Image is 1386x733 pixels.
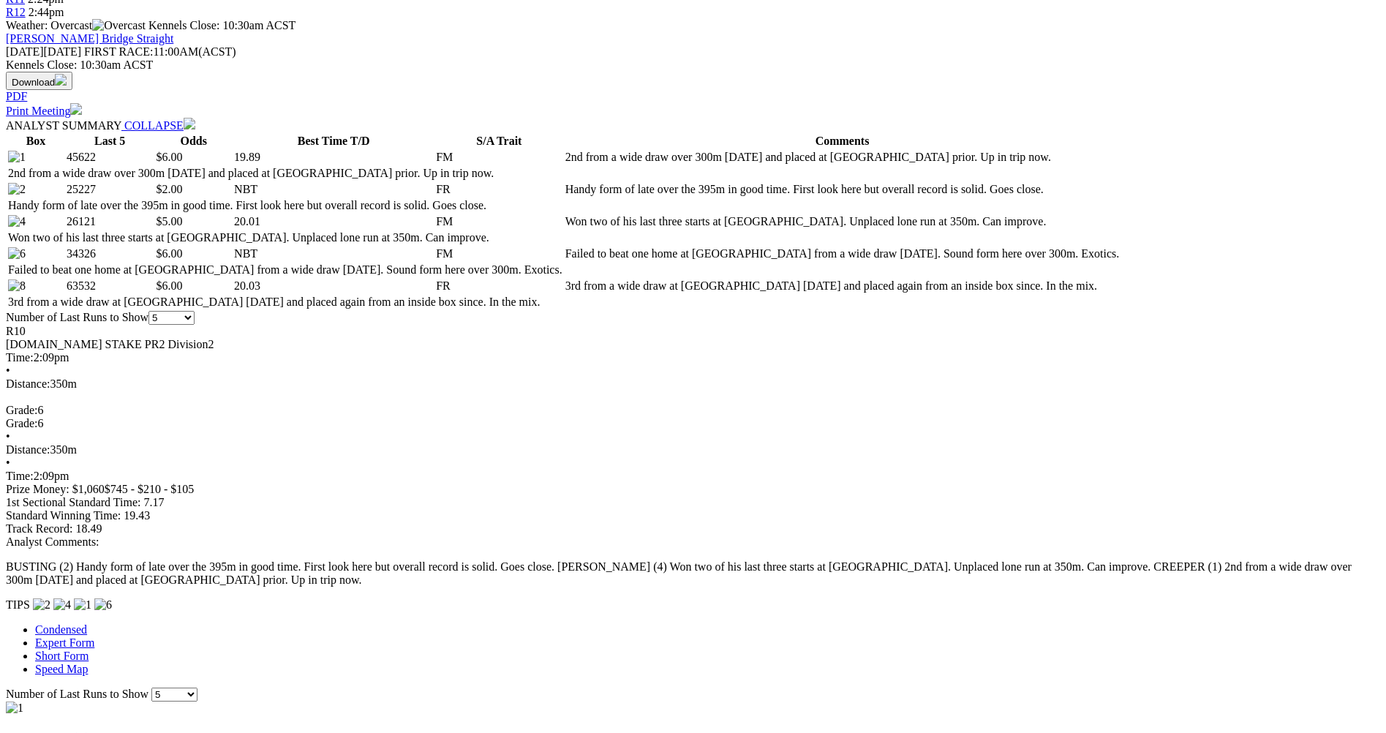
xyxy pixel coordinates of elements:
[233,182,434,197] td: NBT
[435,247,563,261] td: FM
[435,150,563,165] td: FM
[35,623,87,636] a: Condensed
[156,215,182,228] span: $5.00
[6,430,10,443] span: •
[6,417,1380,430] div: 6
[6,32,173,45] a: [PERSON_NAME] Bridge Straight
[66,279,154,293] td: 63532
[6,377,50,390] span: Distance:
[156,279,182,292] span: $6.00
[6,338,1380,351] div: [DOMAIN_NAME] STAKE PR2 Division2
[35,636,94,649] a: Expert Form
[6,470,34,482] span: Time:
[6,59,1380,72] div: Kennels Close: 10:30am ACST
[105,483,195,495] span: $745 - $210 - $105
[6,483,1380,496] div: Prize Money: $1,060
[6,598,30,611] span: TIPS
[6,118,1380,132] div: ANALYST SUMMARY
[565,182,1121,197] td: Handy form of late over the 395m in good time. First look here but overall record is solid. Goes ...
[8,247,26,260] img: 6
[84,45,236,58] span: 11:00AM(ACST)
[121,119,195,132] a: COLLAPSE
[6,456,10,469] span: •
[6,535,99,548] span: Analyst Comments:
[6,6,26,18] a: R12
[233,214,434,229] td: 20.01
[6,688,148,700] span: Number of Last Runs to Show
[75,522,102,535] span: 18.49
[92,19,146,32] img: Overcast
[6,522,72,535] span: Track Record:
[6,417,38,429] span: Grade:
[66,214,154,229] td: 26121
[155,134,232,149] th: Odds
[7,198,563,213] td: Handy form of late over the 395m in good time. First look here but overall record is solid. Goes ...
[6,90,1380,103] div: Download
[6,404,38,416] span: Grade:
[8,151,26,164] img: 1
[6,470,1380,483] div: 2:09pm
[6,443,50,456] span: Distance:
[6,105,82,117] a: Print Meeting
[35,650,88,662] a: Short Form
[435,182,563,197] td: FR
[84,45,153,58] span: FIRST RACE:
[66,182,154,197] td: 25227
[35,663,88,675] a: Speed Map
[565,247,1121,261] td: Failed to beat one home at [GEOGRAPHIC_DATA] from a wide draw [DATE]. Sound form here over 300m. ...
[6,351,1380,364] div: 2:09pm
[6,377,1380,391] div: 350m
[156,183,182,195] span: $2.00
[7,134,64,149] th: Box
[6,351,34,364] span: Time:
[233,279,434,293] td: 20.03
[7,230,563,245] td: Won two of his last three starts at [GEOGRAPHIC_DATA]. Unplaced lone run at 350m. Can improve.
[435,214,563,229] td: FM
[435,134,563,149] th: S/A Trait
[156,151,182,163] span: $6.00
[6,325,26,337] span: R10
[6,45,44,58] span: [DATE]
[6,364,10,377] span: •
[233,134,434,149] th: Best Time T/D
[33,598,50,612] img: 2
[143,496,164,508] span: 7.17
[8,279,26,293] img: 8
[53,598,71,612] img: 4
[94,598,112,612] img: 6
[70,103,82,115] img: printer.svg
[6,72,72,90] button: Download
[148,19,295,31] span: Kennels Close: 10:30am ACST
[74,598,91,612] img: 1
[156,247,182,260] span: $6.00
[55,74,67,86] img: download.svg
[66,150,154,165] td: 45622
[233,150,434,165] td: 19.89
[565,214,1121,229] td: Won two of his last three starts at [GEOGRAPHIC_DATA]. Unplaced lone run at 350m. Can improve.
[6,443,1380,456] div: 350m
[6,45,81,58] span: [DATE]
[6,404,1380,417] div: 6
[7,263,563,277] td: Failed to beat one home at [GEOGRAPHIC_DATA] from a wide draw [DATE]. Sound form here over 300m. ...
[6,702,23,715] img: 1
[6,19,148,31] span: Weather: Overcast
[7,295,563,309] td: 3rd from a wide draw at [GEOGRAPHIC_DATA] [DATE] and placed again from an inside box since. In th...
[565,279,1121,293] td: 3rd from a wide draw at [GEOGRAPHIC_DATA] [DATE] and placed again from an inside box since. In th...
[6,90,27,102] a: PDF
[435,279,563,293] td: FR
[6,311,1380,325] div: Number of Last Runs to Show
[565,150,1121,165] td: 2nd from a wide draw over 300m [DATE] and placed at [GEOGRAPHIC_DATA] prior. Up in trip now.
[66,247,154,261] td: 34326
[124,119,184,132] span: COLLAPSE
[29,6,64,18] span: 2:44pm
[8,183,26,196] img: 2
[565,134,1121,149] th: Comments
[66,134,154,149] th: Last 5
[8,215,26,228] img: 4
[6,560,1380,587] p: BUSTING (2) Handy form of late over the 395m in good time. First look here but overall record is ...
[7,166,563,181] td: 2nd from a wide draw over 300m [DATE] and placed at [GEOGRAPHIC_DATA] prior. Up in trip now.
[6,509,121,522] span: Standard Winning Time:
[6,496,140,508] span: 1st Sectional Standard Time:
[124,509,150,522] span: 19.43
